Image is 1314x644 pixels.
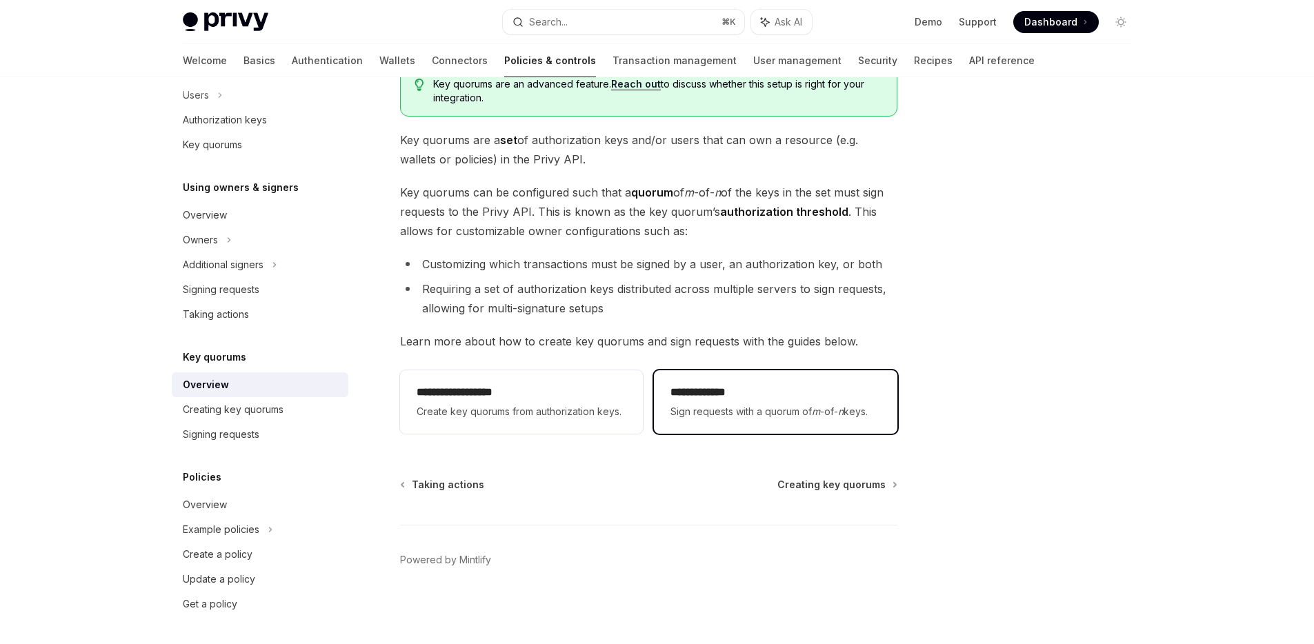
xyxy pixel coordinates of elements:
[172,397,348,422] a: Creating key quorums
[183,426,259,443] div: Signing requests
[415,79,424,91] svg: Tip
[1024,15,1077,29] span: Dashboard
[183,44,227,77] a: Welcome
[412,478,484,492] span: Taking actions
[400,553,491,567] a: Powered by Mintlify
[812,405,820,417] em: m
[172,542,348,567] a: Create a policy
[183,137,242,153] div: Key quorums
[183,281,259,298] div: Signing requests
[183,179,299,196] h5: Using owners & signers
[914,44,953,77] a: Recipes
[753,44,842,77] a: User management
[1110,11,1132,33] button: Toggle dark mode
[183,469,221,485] h5: Policies
[721,17,736,28] span: ⌘ K
[172,422,348,447] a: Signing requests
[172,108,348,132] a: Authorization keys
[400,332,897,351] span: Learn more about how to create key quorums and sign requests with the guides below.
[433,77,882,105] span: Key quorums are an advanced feature. to discuss whether this setup is right for your integration.
[777,478,896,492] a: Creating key quorums
[631,185,673,199] strong: quorum
[1013,11,1099,33] a: Dashboard
[838,405,844,417] em: n
[611,78,661,90] a: Reach out
[172,372,348,397] a: Overview
[400,254,897,274] li: Customizing which transactions must be signed by a user, an authorization key, or both
[183,112,267,128] div: Authorization keys
[183,306,249,323] div: Taking actions
[172,203,348,228] a: Overview
[751,10,812,34] button: Ask AI
[684,185,694,199] em: m
[432,44,488,77] a: Connectors
[183,546,252,563] div: Create a policy
[183,571,255,587] div: Update a policy
[777,478,886,492] span: Creating key quorums
[500,133,517,147] strong: set
[183,256,263,273] div: Additional signers
[715,185,721,199] em: n
[292,44,363,77] a: Authentication
[379,44,415,77] a: Wallets
[529,14,568,30] div: Search...
[400,279,897,318] li: Requiring a set of authorization keys distributed across multiple servers to sign requests, allow...
[172,302,348,327] a: Taking actions
[243,44,275,77] a: Basics
[503,10,744,34] button: Search...⌘K
[417,403,626,420] span: Create key quorums from authorization keys.
[670,403,880,420] span: Sign requests with a quorum of -of- keys.
[775,15,802,29] span: Ask AI
[183,521,259,538] div: Example policies
[183,232,218,248] div: Owners
[183,376,229,393] div: Overview
[969,44,1035,77] a: API reference
[172,492,348,517] a: Overview
[172,277,348,302] a: Signing requests
[172,132,348,157] a: Key quorums
[915,15,942,29] a: Demo
[504,44,596,77] a: Policies & controls
[858,44,897,77] a: Security
[183,12,268,32] img: light logo
[613,44,737,77] a: Transaction management
[400,183,897,241] span: Key quorums can be configured such that a of -of- of the keys in the set must sign requests to th...
[172,592,348,616] a: Get a policy
[959,15,997,29] a: Support
[183,349,246,365] h5: Key quorums
[183,496,227,513] div: Overview
[183,207,227,223] div: Overview
[183,596,237,612] div: Get a policy
[400,130,897,169] span: Key quorums are a of authorization keys and/or users that can own a resource (e.g. wallets or pol...
[401,478,484,492] a: Taking actions
[183,401,283,418] div: Creating key quorums
[172,567,348,592] a: Update a policy
[720,205,848,219] strong: authorization threshold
